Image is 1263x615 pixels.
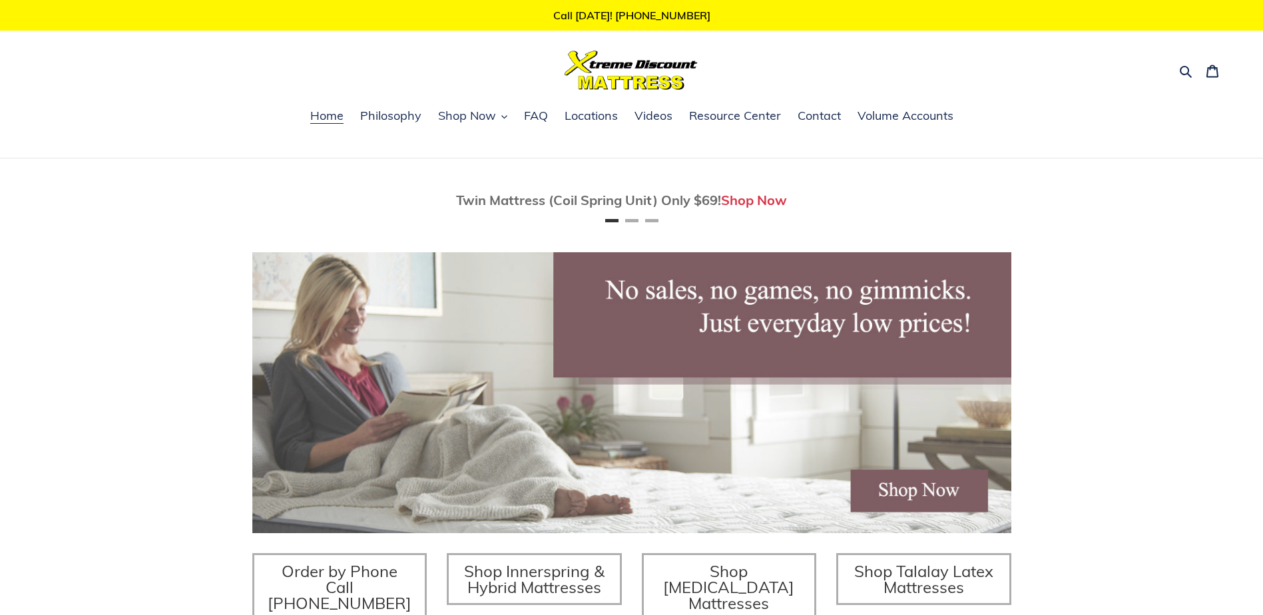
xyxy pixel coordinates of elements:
[721,192,787,208] a: Shop Now
[798,108,841,124] span: Contact
[524,108,548,124] span: FAQ
[252,252,1011,533] img: herobannermay2022-1652879215306_1200x.jpg
[268,561,411,613] span: Order by Phone Call [PHONE_NUMBER]
[851,106,960,126] a: Volume Accounts
[456,192,721,208] span: Twin Mattress (Coil Spring Unit) Only $69!
[565,51,698,90] img: Xtreme Discount Mattress
[645,219,658,222] button: Page 3
[431,106,514,126] button: Shop Now
[517,106,555,126] a: FAQ
[438,108,496,124] span: Shop Now
[625,219,638,222] button: Page 2
[858,108,953,124] span: Volume Accounts
[360,108,421,124] span: Philosophy
[836,553,1011,605] a: Shop Talalay Latex Mattresses
[634,108,672,124] span: Videos
[663,561,794,613] span: Shop [MEDICAL_DATA] Mattresses
[628,106,679,126] a: Videos
[605,219,619,222] button: Page 1
[565,108,618,124] span: Locations
[354,106,428,126] a: Philosophy
[304,106,350,126] a: Home
[558,106,625,126] a: Locations
[689,108,781,124] span: Resource Center
[854,561,993,597] span: Shop Talalay Latex Mattresses
[791,106,848,126] a: Contact
[682,106,788,126] a: Resource Center
[310,108,344,124] span: Home
[447,553,622,605] a: Shop Innerspring & Hybrid Mattresses
[464,561,605,597] span: Shop Innerspring & Hybrid Mattresses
